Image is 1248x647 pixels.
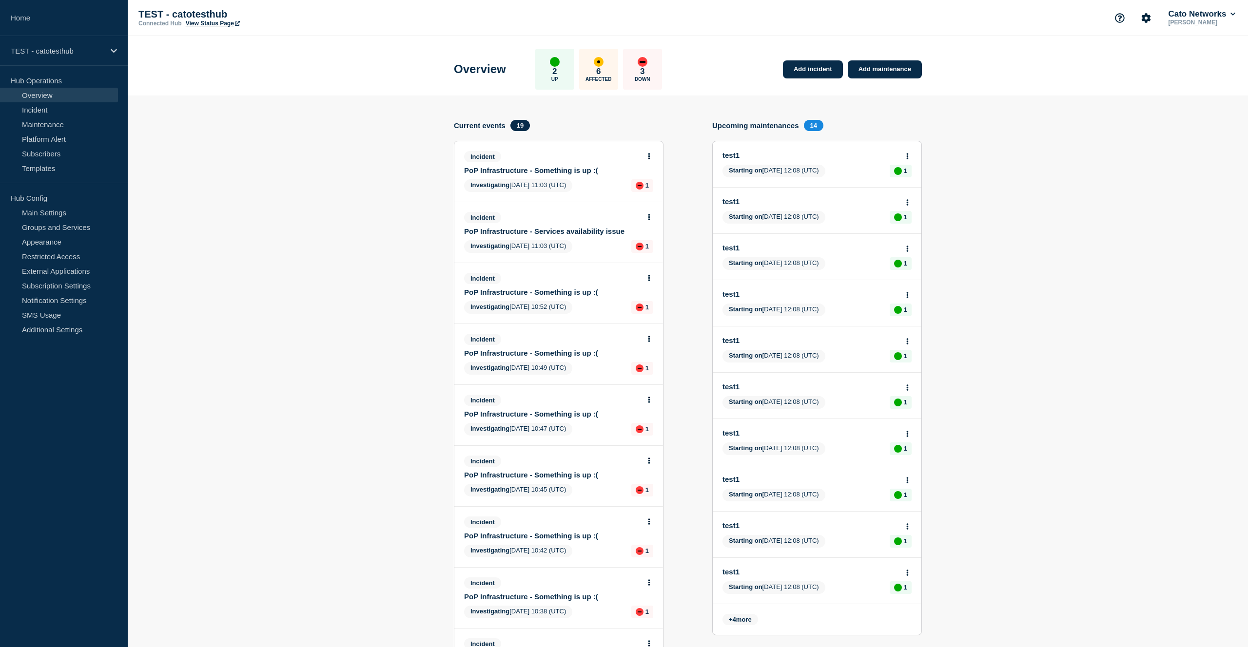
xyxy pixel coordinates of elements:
[722,382,898,391] a: test1
[904,352,907,360] p: 1
[729,444,762,452] span: Starting on
[550,57,560,67] div: up
[733,616,736,623] span: 4
[636,364,643,372] div: down
[1110,8,1130,28] button: Support
[904,399,907,406] p: 1
[894,167,902,175] div: up
[464,484,572,496] span: [DATE] 10:45 (UTC)
[894,445,902,453] div: up
[464,471,640,479] a: PoP Infrastructure - Something is up :(
[636,304,643,311] div: down
[729,398,762,405] span: Starting on
[636,608,643,616] div: down
[464,532,640,540] a: PoP Infrastructure - Something is up :(
[722,581,825,594] span: [DATE] 12:08 (UTC)
[470,608,509,615] span: Investigating
[722,350,825,362] span: [DATE] 12:08 (UTC)
[722,429,898,437] a: test1
[904,491,907,498] p: 1
[464,362,572,375] span: [DATE] 10:49 (UTC)
[729,259,762,266] span: Starting on
[470,486,509,493] span: Investigating
[894,537,902,545] div: up
[729,213,762,220] span: Starting on
[464,240,572,253] span: [DATE] 11:03 (UTC)
[783,60,843,78] a: Add incident
[470,425,509,432] span: Investigating
[464,212,501,223] span: Incident
[722,197,898,206] a: test1
[551,76,558,82] p: Up
[645,304,649,311] p: 1
[464,592,640,601] a: PoP Infrastructure - Something is up :(
[186,20,240,27] a: View Status Page
[645,608,649,615] p: 1
[1166,9,1237,19] button: Cato Networks
[722,475,898,483] a: test1
[464,349,640,357] a: PoP Infrastructure - Something is up :(
[636,486,643,494] div: down
[464,545,572,557] span: [DATE] 10:42 (UTC)
[470,303,509,310] span: Investigating
[645,486,649,494] p: 1
[464,288,640,296] a: PoP Infrastructure - Something is up :(
[596,67,601,76] p: 6
[722,489,825,501] span: [DATE] 12:08 (UTC)
[722,568,898,576] a: test1
[722,336,898,344] a: test1
[464,423,572,436] span: [DATE] 10:47 (UTC)
[722,535,825,548] span: [DATE] 12:08 (UTC)
[464,166,640,174] a: PoP Infrastructure - Something is up :(
[722,244,898,252] a: test1
[729,352,762,359] span: Starting on
[645,547,649,554] p: 1
[464,179,572,192] span: [DATE] 11:03 (UTC)
[464,410,640,418] a: PoP Infrastructure - Something is up :(
[894,306,902,314] div: up
[904,584,907,591] p: 1
[645,243,649,250] p: 1
[645,364,649,372] p: 1
[722,304,825,316] span: [DATE] 12:08 (UTC)
[594,57,604,67] div: affected
[894,260,902,267] div: up
[510,120,530,131] span: 19
[904,537,907,545] p: 1
[722,211,825,224] span: [DATE] 12:08 (UTC)
[729,583,762,590] span: Starting on
[645,425,649,433] p: 1
[470,181,509,189] span: Investigating
[638,57,647,67] div: down
[138,9,333,20] p: TEST - catotesthub
[464,395,501,406] span: Incident
[11,47,104,55] p: TEST - catotesthub
[470,242,509,249] span: Investigating
[904,213,907,221] p: 1
[729,491,762,498] span: Starting on
[904,306,907,313] p: 1
[464,606,572,618] span: [DATE] 10:38 (UTC)
[804,120,823,131] span: 14
[1166,19,1237,26] p: [PERSON_NAME]
[722,442,825,455] span: [DATE] 12:08 (UTC)
[904,167,907,174] p: 1
[894,399,902,406] div: up
[464,577,501,589] span: Incident
[722,151,898,159] a: test1
[722,165,825,177] span: [DATE] 12:08 (UTC)
[712,121,799,130] h4: Upcoming maintenances
[904,260,907,267] p: 1
[894,213,902,221] div: up
[894,491,902,499] div: up
[645,182,649,189] p: 1
[464,151,501,162] span: Incident
[454,62,506,76] h1: Overview
[894,584,902,591] div: up
[464,227,640,235] a: PoP Infrastructure - Services availability issue
[894,352,902,360] div: up
[729,167,762,174] span: Starting on
[552,67,557,76] p: 2
[848,60,922,78] a: Add maintenance
[729,305,762,313] span: Starting on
